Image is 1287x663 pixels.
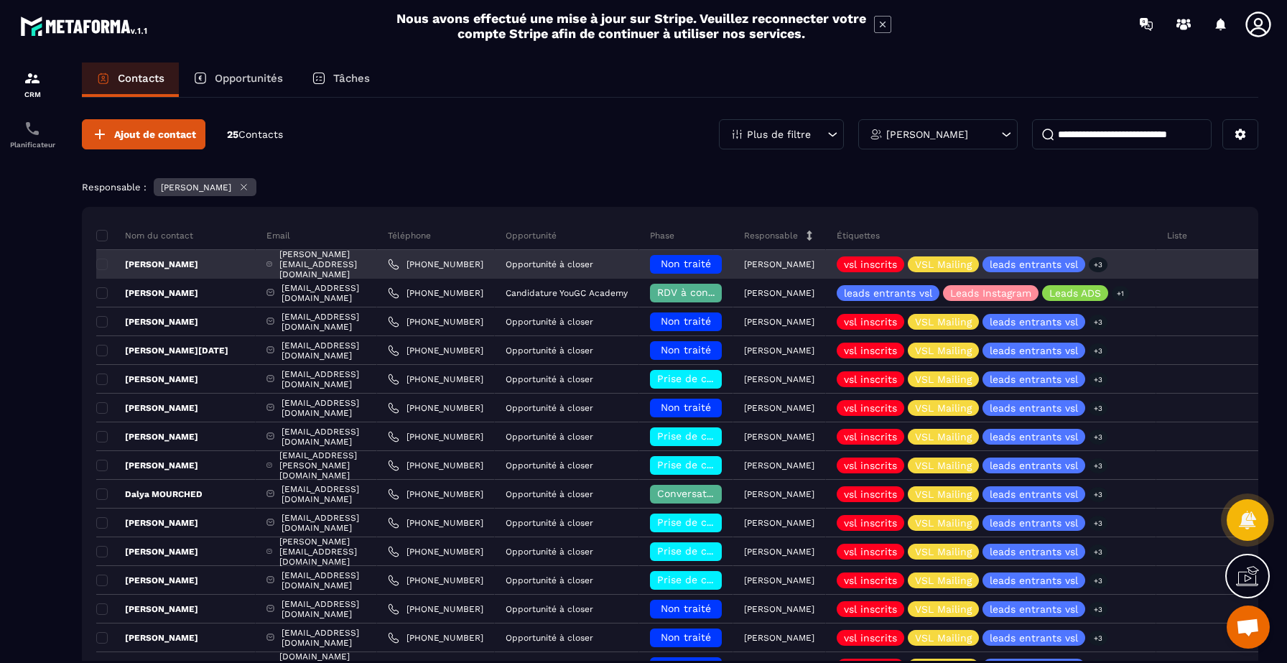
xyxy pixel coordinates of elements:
p: leads entrants vsl [990,633,1078,643]
p: leads entrants vsl [844,288,932,298]
p: Opportunités [215,72,283,85]
p: [PERSON_NAME] [744,489,814,499]
p: leads entrants vsl [990,374,1078,384]
a: [PHONE_NUMBER] [388,575,483,586]
span: Non traité [661,315,711,327]
p: vsl inscrits [844,547,897,557]
a: [PHONE_NUMBER] [388,374,483,385]
p: Opportunité à closer [506,547,593,557]
span: RDV à confimer ❓ [657,287,750,298]
span: Prise de contact effectuée [657,574,790,585]
p: [PERSON_NAME] [96,316,198,328]
button: Ajout de contact [82,119,205,149]
p: [PERSON_NAME] [96,575,198,586]
span: Non traité [661,631,711,643]
p: [PERSON_NAME] [744,518,814,528]
p: VSL Mailing [915,403,972,413]
a: [PHONE_NUMBER] [388,259,483,270]
a: [PHONE_NUMBER] [388,546,483,557]
a: [PHONE_NUMBER] [388,460,483,471]
p: [PERSON_NAME] [744,547,814,557]
p: +3 [1089,372,1107,387]
p: [PERSON_NAME] [744,374,814,384]
a: Tâches [297,62,384,97]
p: [PERSON_NAME] [96,287,198,299]
p: leads entrants vsl [990,547,1078,557]
p: leads entrants vsl [990,403,1078,413]
p: VSL Mailing [915,604,972,614]
p: Contacts [118,72,164,85]
p: [PERSON_NAME] [744,403,814,413]
span: Non traité [661,402,711,413]
p: Opportunité à closer [506,374,593,384]
p: VSL Mailing [915,346,972,356]
p: Dalya MOURCHED [96,488,203,500]
a: [PHONE_NUMBER] [388,402,483,414]
p: vsl inscrits [844,403,897,413]
p: vsl inscrits [844,489,897,499]
p: +3 [1089,516,1107,531]
a: Opportunités [179,62,297,97]
p: leads entrants vsl [990,604,1078,614]
p: [PERSON_NAME][DATE] [96,345,228,356]
p: VSL Mailing [915,317,972,327]
p: Opportunité à closer [506,604,593,614]
p: +3 [1089,401,1107,416]
p: Téléphone [388,230,431,241]
img: logo [20,13,149,39]
p: Nom du contact [96,230,193,241]
p: Opportunité à closer [506,460,593,470]
p: VSL Mailing [915,489,972,499]
span: Prise de contact effectuée [657,516,790,528]
p: Opportunité à closer [506,633,593,643]
p: [PERSON_NAME] [744,288,814,298]
span: Conversation en cours [657,488,768,499]
p: Opportunité à closer [506,575,593,585]
img: scheduler [24,120,41,137]
p: +3 [1089,487,1107,502]
a: [PHONE_NUMBER] [388,488,483,500]
p: Email [266,230,290,241]
p: leads entrants vsl [990,432,1078,442]
p: CRM [4,91,61,98]
p: vsl inscrits [844,317,897,327]
p: Planificateur [4,141,61,149]
p: Leads Instagram [950,288,1031,298]
p: VSL Mailing [915,518,972,528]
p: [PERSON_NAME] [886,129,968,139]
p: [PERSON_NAME] [96,517,198,529]
span: Non traité [661,344,711,356]
a: Contacts [82,62,179,97]
a: Ouvrir le chat [1227,606,1270,649]
p: [PERSON_NAME] [96,374,198,385]
h2: Nous avons effectué une mise à jour sur Stripe. Veuillez reconnecter votre compte Stripe afin de ... [396,11,867,41]
span: Non traité [661,258,711,269]
p: vsl inscrits [844,604,897,614]
p: [PERSON_NAME] [96,603,198,615]
a: formationformationCRM [4,59,61,109]
p: Opportunité [506,230,557,241]
a: [PHONE_NUMBER] [388,431,483,442]
p: Étiquettes [837,230,880,241]
p: VSL Mailing [915,460,972,470]
p: [PERSON_NAME] [744,460,814,470]
p: [PERSON_NAME] [744,259,814,269]
p: VSL Mailing [915,374,972,384]
a: [PHONE_NUMBER] [388,603,483,615]
p: Opportunité à closer [506,432,593,442]
a: [PHONE_NUMBER] [388,632,483,644]
p: vsl inscrits [844,460,897,470]
p: vsl inscrits [844,518,897,528]
a: [PHONE_NUMBER] [388,287,483,299]
span: Non traité [661,603,711,614]
p: +3 [1089,458,1107,473]
p: Leads ADS [1049,288,1101,298]
span: Ajout de contact [114,127,196,142]
p: leads entrants vsl [990,460,1078,470]
p: VSL Mailing [915,432,972,442]
p: +3 [1089,631,1107,646]
p: [PERSON_NAME] [96,402,198,414]
p: Candidature YouGC Academy [506,288,628,298]
img: formation [24,70,41,87]
p: leads entrants vsl [990,575,1078,585]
